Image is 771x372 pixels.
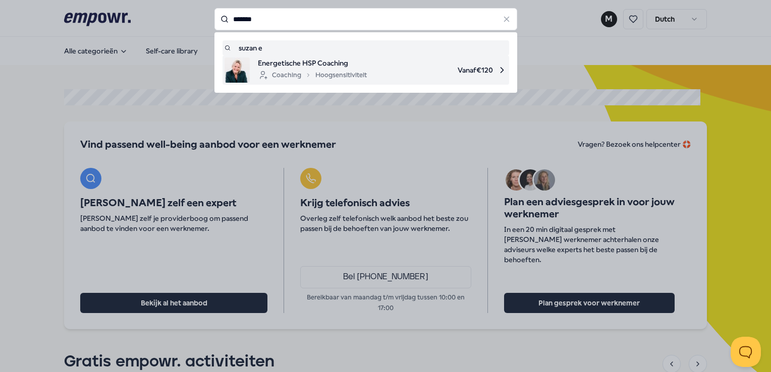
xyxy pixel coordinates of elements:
[225,57,250,83] img: product image
[731,337,761,367] iframe: Help Scout Beacon - Open
[214,8,517,30] input: Search for products, categories or subcategories
[375,57,507,83] span: Vanaf € 120
[258,57,367,69] span: Energetische HSP Coaching
[225,42,507,53] a: suzan e
[225,57,507,83] a: product imageEnergetische HSP CoachingCoachingHoogsensitiviteitVanaf€120
[258,69,367,81] div: Coaching Hoogsensitiviteit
